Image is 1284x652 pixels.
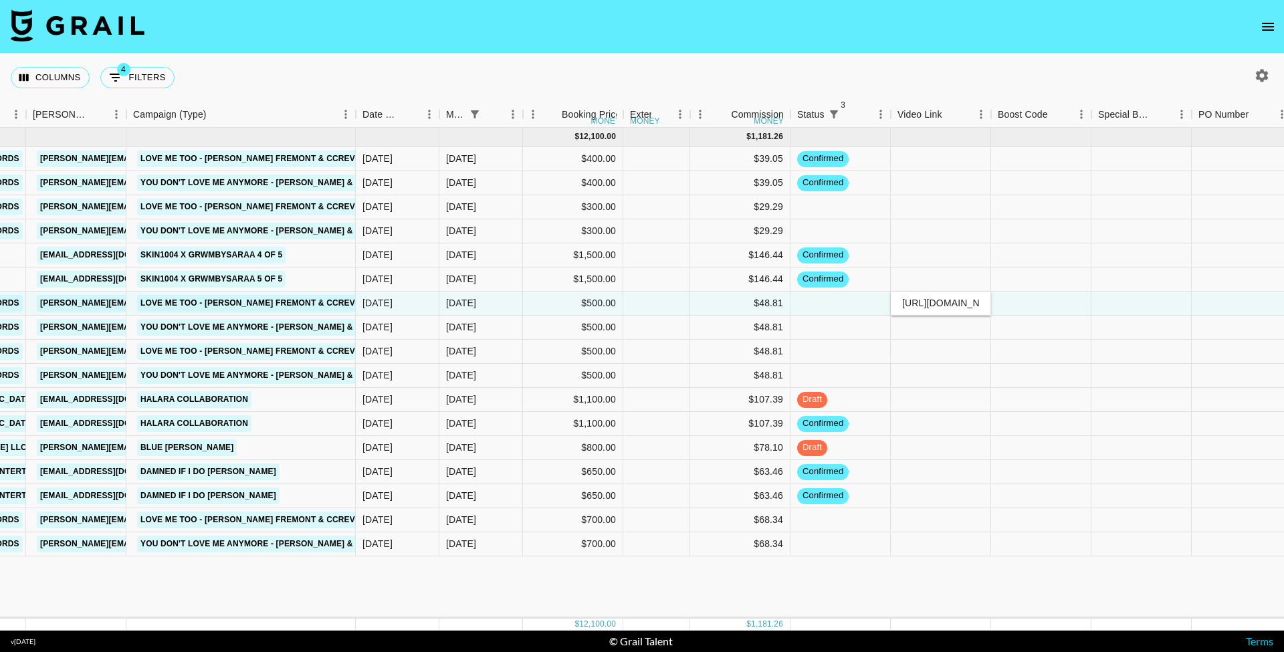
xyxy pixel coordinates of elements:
div: $68.34 [690,532,790,556]
div: Aug '25 [446,537,476,550]
div: 7/10/2025 [362,272,393,286]
div: 3 active filters [825,105,843,124]
div: 7/31/2025 [362,417,393,430]
a: [PERSON_NAME][EMAIL_ADDRESS][PERSON_NAME][DOMAIN_NAME] [37,343,324,360]
a: Damned If I Do [PERSON_NAME] [137,487,280,504]
a: [EMAIL_ADDRESS][DOMAIN_NAME] [37,247,187,263]
div: $300.00 [523,219,623,243]
button: Sort [401,105,419,124]
div: Commission [731,102,784,128]
a: [EMAIL_ADDRESS][DOMAIN_NAME] [37,415,187,432]
div: Aug '25 [446,296,476,310]
div: money [591,117,621,125]
a: [EMAIL_ADDRESS][DOMAIN_NAME] [37,391,187,408]
div: $650.00 [523,484,623,508]
div: 8/7/2025 [362,344,393,358]
div: Video Link [891,102,991,128]
button: open drawer [1255,13,1281,40]
button: Sort [651,105,670,124]
div: money [630,117,660,125]
div: Month Due [439,102,523,128]
span: confirmed [797,249,849,261]
button: Menu [6,104,26,124]
div: Aug '25 [446,441,476,454]
div: Booking Price [562,102,621,128]
div: 7/31/2025 [362,393,393,406]
div: $146.44 [690,243,790,267]
div: $800.00 [523,436,623,460]
a: [PERSON_NAME][EMAIL_ADDRESS][PERSON_NAME][DOMAIN_NAME] [37,175,324,191]
a: You Don't Love Me Anymore - [PERSON_NAME] & CCREV [137,223,387,239]
div: $500.00 [523,292,623,316]
a: [PERSON_NAME][EMAIL_ADDRESS][PERSON_NAME][DOMAIN_NAME] [37,199,324,215]
a: Love Me Too - [PERSON_NAME] Fremont & CCREV [137,150,358,167]
div: Video Link [897,102,942,128]
button: Sort [543,105,562,124]
div: $63.46 [690,460,790,484]
div: $29.29 [690,219,790,243]
div: Booker [26,102,126,128]
button: Sort [484,105,503,124]
div: 8/7/2025 [362,368,393,382]
a: [PERSON_NAME][EMAIL_ADDRESS][PERSON_NAME][DOMAIN_NAME] [37,512,324,528]
div: Aug '25 [446,320,476,334]
div: money [754,117,784,125]
a: [PERSON_NAME][EMAIL_ADDRESS][PERSON_NAME][DOMAIN_NAME] [37,150,324,167]
div: 8/7/2025 [362,513,393,526]
div: $39.05 [690,171,790,195]
div: Special Booking Type [1091,102,1192,128]
button: Menu [1071,104,1091,124]
span: draft [797,441,827,454]
div: © Grail Talent [609,635,673,648]
button: Sort [843,105,862,124]
div: 1 active filter [465,105,484,124]
div: 12,100.00 [579,131,616,142]
button: Sort [88,105,106,124]
a: Love Me Too - [PERSON_NAME] Fremont & CCREV [137,199,358,215]
div: $29.29 [690,195,790,219]
a: You Don't Love Me Anymore - [PERSON_NAME] & CCREV [137,319,387,336]
div: $ [746,619,751,630]
div: Boost Code [991,102,1091,128]
div: 8/7/2025 [362,296,393,310]
a: [PERSON_NAME][EMAIL_ADDRESS][PERSON_NAME][DOMAIN_NAME] [37,536,324,552]
div: $107.39 [690,412,790,436]
div: $400.00 [523,171,623,195]
div: $48.81 [690,316,790,340]
div: PO Number [1198,102,1249,128]
div: $39.05 [690,147,790,171]
div: Aug '25 [446,200,476,213]
a: Halara collaboration [137,415,251,432]
div: $48.81 [690,292,790,316]
div: Campaign (Type) [126,102,356,128]
button: Sort [942,105,961,124]
div: $ [574,619,579,630]
div: Aug '25 [446,248,476,261]
span: 3 [837,98,850,112]
div: Aug '25 [446,513,476,526]
button: Sort [1249,105,1267,124]
div: Boost Code [998,102,1048,128]
button: Menu [871,104,891,124]
div: Aug '25 [446,417,476,430]
button: Show filters [825,105,843,124]
div: 7/31/2025 [362,465,393,478]
a: Love Me Too - [PERSON_NAME] Fremont & CCREV [137,295,358,312]
a: [EMAIL_ADDRESS][DOMAIN_NAME] [37,487,187,504]
div: 1,181.26 [751,619,783,630]
div: $146.44 [690,267,790,292]
a: Terms [1246,635,1273,647]
a: [PERSON_NAME][EMAIL_ADDRESS][DOMAIN_NAME] [37,439,255,456]
div: $500.00 [523,364,623,388]
button: Menu [336,104,356,124]
div: $650.00 [523,460,623,484]
a: [EMAIL_ADDRESS][DOMAIN_NAME] [37,463,187,480]
button: Sort [1048,105,1067,124]
div: Aug '25 [446,344,476,358]
div: Date Created [356,102,439,128]
button: Select columns [11,67,90,88]
a: [PERSON_NAME][EMAIL_ADDRESS][PERSON_NAME][DOMAIN_NAME] [37,223,324,239]
a: [PERSON_NAME][EMAIL_ADDRESS][PERSON_NAME][DOMAIN_NAME] [37,367,324,384]
span: 4 [117,63,130,76]
div: Aug '25 [446,368,476,382]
